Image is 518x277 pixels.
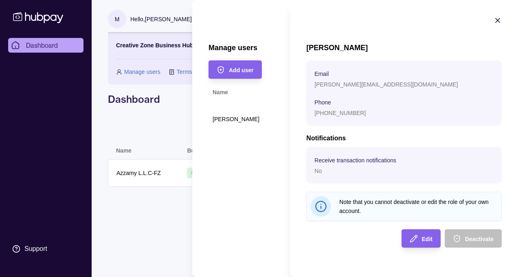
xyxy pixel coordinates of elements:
[314,157,396,164] p: Receive transaction notifications
[314,71,329,77] p: Email
[314,99,331,106] p: Phone
[402,229,441,248] button: Edit
[314,110,366,116] p: [PHONE_NUMBER]
[445,229,502,248] button: Deactivate
[465,236,494,242] span: Deactivate
[306,43,502,52] h1: [PERSON_NAME]
[314,168,322,174] p: No
[339,197,497,215] p: Note that you cannot deactivate or edit the role of your own account.
[314,81,458,88] p: [PERSON_NAME][EMAIL_ADDRESS][DOMAIN_NAME]
[306,134,502,143] h2: Notifications
[422,236,432,242] span: Edit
